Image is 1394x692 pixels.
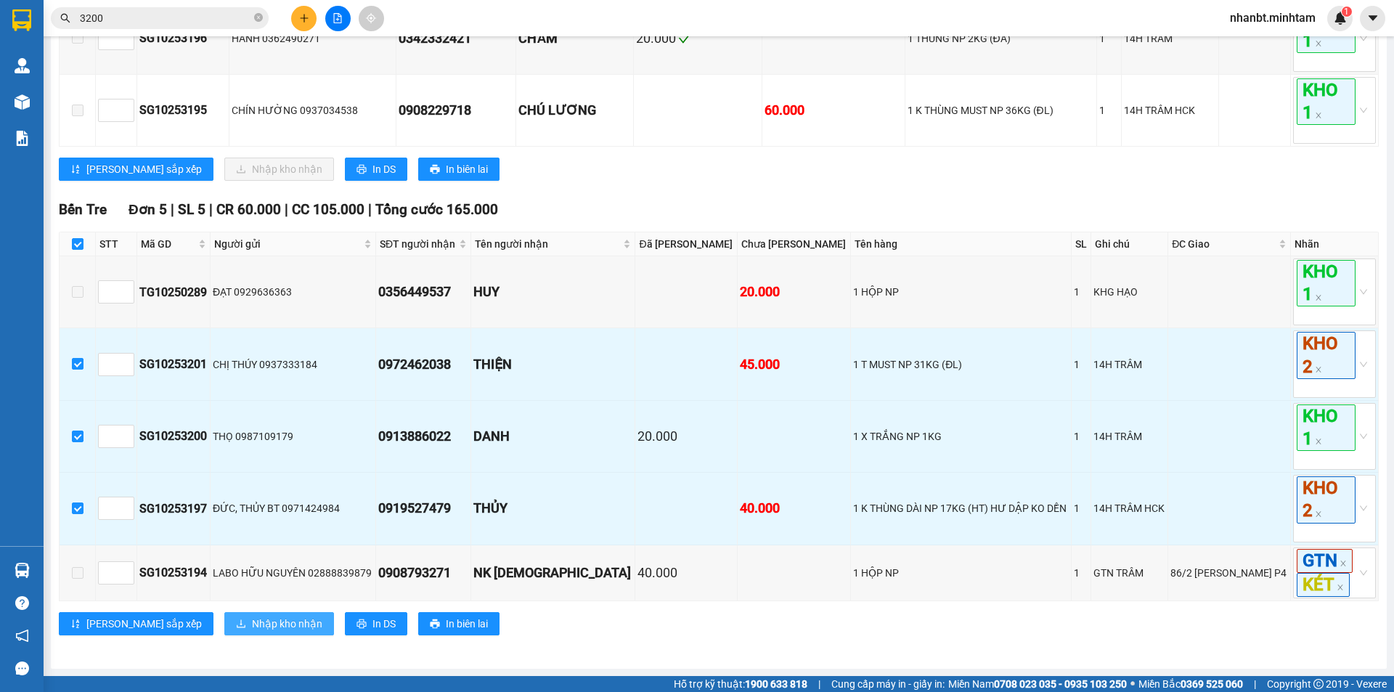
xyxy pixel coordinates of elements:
[1313,679,1324,689] span: copyright
[137,473,211,545] td: SG10253197
[636,28,759,49] div: 20.000
[80,10,251,26] input: Tìm tên, số ĐT hoặc mã đơn
[818,676,820,692] span: |
[171,201,174,218] span: |
[254,12,263,25] span: close-circle
[637,426,734,447] div: 20.000
[60,13,70,23] span: search
[139,563,208,582] div: SG10253194
[430,619,440,630] span: printer
[359,6,384,31] button: aim
[376,545,471,601] td: 0908793271
[1138,676,1243,692] span: Miền Bắc
[1297,78,1356,125] span: KHO 1
[1297,476,1356,523] span: KHO 2
[635,232,737,256] th: Đã [PERSON_NAME]
[853,565,1069,581] div: 1 HỘP NP
[12,9,31,31] img: logo-vxr
[345,612,407,635] button: printerIn DS
[853,357,1069,373] div: 1 T MUST NP 31KG (ĐL)
[1297,260,1356,306] span: KHO 1
[121,45,237,62] div: [PERSON_NAME]
[740,498,848,518] div: 40.000
[740,354,848,375] div: 45.000
[1074,357,1088,373] div: 1
[1093,565,1165,581] div: GTN TRÂM
[471,401,635,473] td: DANH
[1093,357,1165,373] div: 14H TRÂM
[430,164,440,176] span: printer
[471,328,635,400] td: THIỆN
[1181,678,1243,690] strong: 0369 525 060
[1218,9,1327,27] span: nhanbt.minhtam
[224,612,334,635] button: downloadNhập kho nhận
[378,563,468,583] div: 0908793271
[139,355,208,373] div: SG10253201
[1315,294,1322,301] span: close
[851,232,1072,256] th: Tên hàng
[399,28,513,49] div: 0342332421
[12,30,111,47] div: THOẠI TRUNG
[291,6,317,31] button: plus
[15,131,30,146] img: solution-icon
[12,12,111,30] div: Bến Tre
[1337,584,1344,591] span: close
[86,616,202,632] span: [PERSON_NAME] sắp xếp
[86,161,202,177] span: [PERSON_NAME] sắp xếp
[378,354,468,375] div: 0972462038
[214,236,361,252] span: Người gửi
[232,30,394,46] div: HÀNH 0362490271
[213,357,373,373] div: CHỊ THÚY 0937333184
[1315,112,1322,119] span: close
[15,563,30,578] img: warehouse-icon
[1099,102,1119,118] div: 1
[139,500,208,518] div: SG10253197
[139,283,208,301] div: TG10250289
[121,12,237,45] div: [PERSON_NAME]
[129,201,167,218] span: Đơn 5
[853,500,1069,516] div: 1 K THÙNG DÀI NP 17KG (HT) HƯ DẬP KO DỀN
[178,201,205,218] span: SL 5
[853,428,1069,444] div: 1 X TRẮNG NP 1KG
[121,12,156,28] span: Nhận:
[366,13,376,23] span: aim
[232,102,394,118] div: CHÍN HƯỜNG 0937034538
[15,596,29,610] span: question-circle
[1342,7,1352,17] sup: 1
[518,28,630,49] div: CHĂM
[224,158,334,181] button: downloadNhập kho nhận
[396,2,516,74] td: 0342332421
[139,101,227,119] div: SG10253195
[96,232,137,256] th: STT
[1315,40,1322,47] span: close
[378,498,468,518] div: 0919527479
[1297,573,1350,597] span: KÉT
[471,473,635,545] td: THỦY
[376,256,471,328] td: 0356449537
[674,676,807,692] span: Hỗ trợ kỹ thuật:
[376,328,471,400] td: 0972462038
[1315,366,1322,373] span: close
[137,328,211,400] td: SG10253201
[738,232,851,256] th: Chưa [PERSON_NAME]
[139,29,227,47] div: SG10253196
[1099,30,1119,46] div: 1
[418,158,500,181] button: printerIn biên lai
[137,75,229,147] td: SG10253195
[15,662,29,675] span: message
[137,2,229,74] td: SG10253196
[1074,500,1088,516] div: 1
[908,30,1094,46] div: 1 THÙNG NP 2KG (ĐA)
[285,201,288,218] span: |
[1344,7,1349,17] span: 1
[1172,236,1276,252] span: ĐC Giao
[213,284,373,300] div: ĐẠT 0929636363
[325,6,351,31] button: file-add
[1093,284,1165,300] div: KHG HẠO
[475,236,620,252] span: Tên người nhận
[908,102,1094,118] div: 1 K THÙNG MUST NP 36KG (ĐL)
[1074,284,1088,300] div: 1
[1254,676,1256,692] span: |
[59,201,107,218] span: Bến Tre
[213,565,373,581] div: LABO HỮU NGUYÊN 02888839879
